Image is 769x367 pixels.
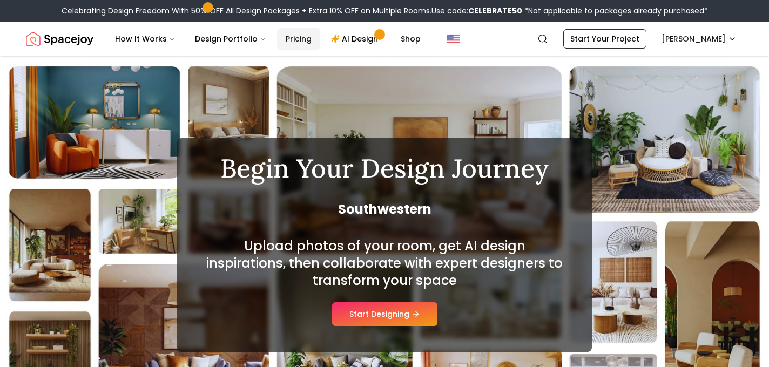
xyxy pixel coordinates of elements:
img: United States [447,32,460,45]
a: Spacejoy [26,28,93,50]
button: [PERSON_NAME] [655,29,743,49]
button: How It Works [106,28,184,50]
nav: Main [106,28,429,50]
a: Shop [392,28,429,50]
button: Design Portfolio [186,28,275,50]
b: CELEBRATE50 [468,5,522,16]
span: Use code: [431,5,522,16]
h2: Upload photos of your room, get AI design inspirations, then collaborate with expert designers to... [203,237,566,289]
nav: Global [26,22,743,56]
a: AI Design [322,28,390,50]
h1: Begin Your Design Journey [203,155,566,181]
a: Pricing [277,28,320,50]
span: *Not applicable to packages already purchased* [522,5,708,16]
div: Celebrating Design Freedom With 50% OFF All Design Packages + Extra 10% OFF on Multiple Rooms. [62,5,708,16]
a: Start Your Project [563,29,646,49]
button: Start Designing [332,302,437,326]
span: Southwestern [203,201,566,218]
img: Spacejoy Logo [26,28,93,50]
